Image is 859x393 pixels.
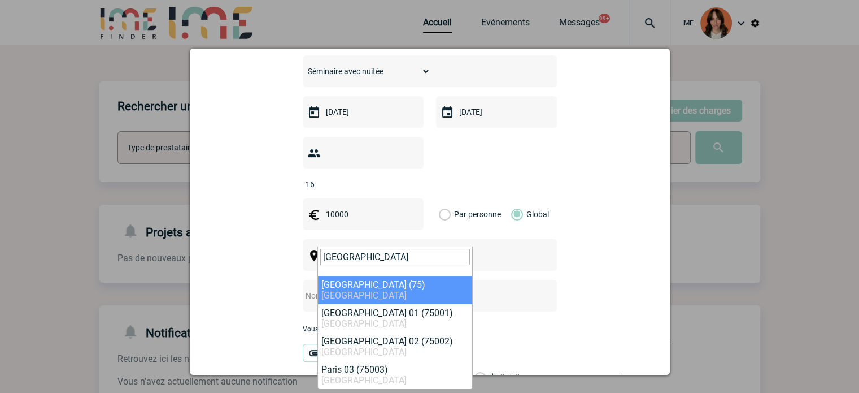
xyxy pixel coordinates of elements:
input: Date de début [323,105,401,119]
li: [GEOGRAPHIC_DATA] 02 (75002) [318,332,472,361]
li: [GEOGRAPHIC_DATA] (75) [318,276,472,304]
li: [GEOGRAPHIC_DATA] 01 (75001) [318,304,472,332]
span: [GEOGRAPHIC_DATA] [321,347,407,357]
span: [GEOGRAPHIC_DATA] [321,290,407,301]
p: Vous pouvez ajouter une pièce jointe à votre demande [303,325,557,333]
label: À distribuer [474,373,486,384]
span: [GEOGRAPHIC_DATA] [321,375,407,386]
li: Paris 03 (75003) [318,361,472,389]
input: Nom de l'événement [303,288,527,303]
input: Nombre de participants [303,177,409,192]
input: Budget HT [323,207,401,222]
input: Date de fin [456,105,534,119]
span: [GEOGRAPHIC_DATA] [321,318,407,329]
label: Par personne [439,198,451,230]
label: Global [511,198,518,230]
